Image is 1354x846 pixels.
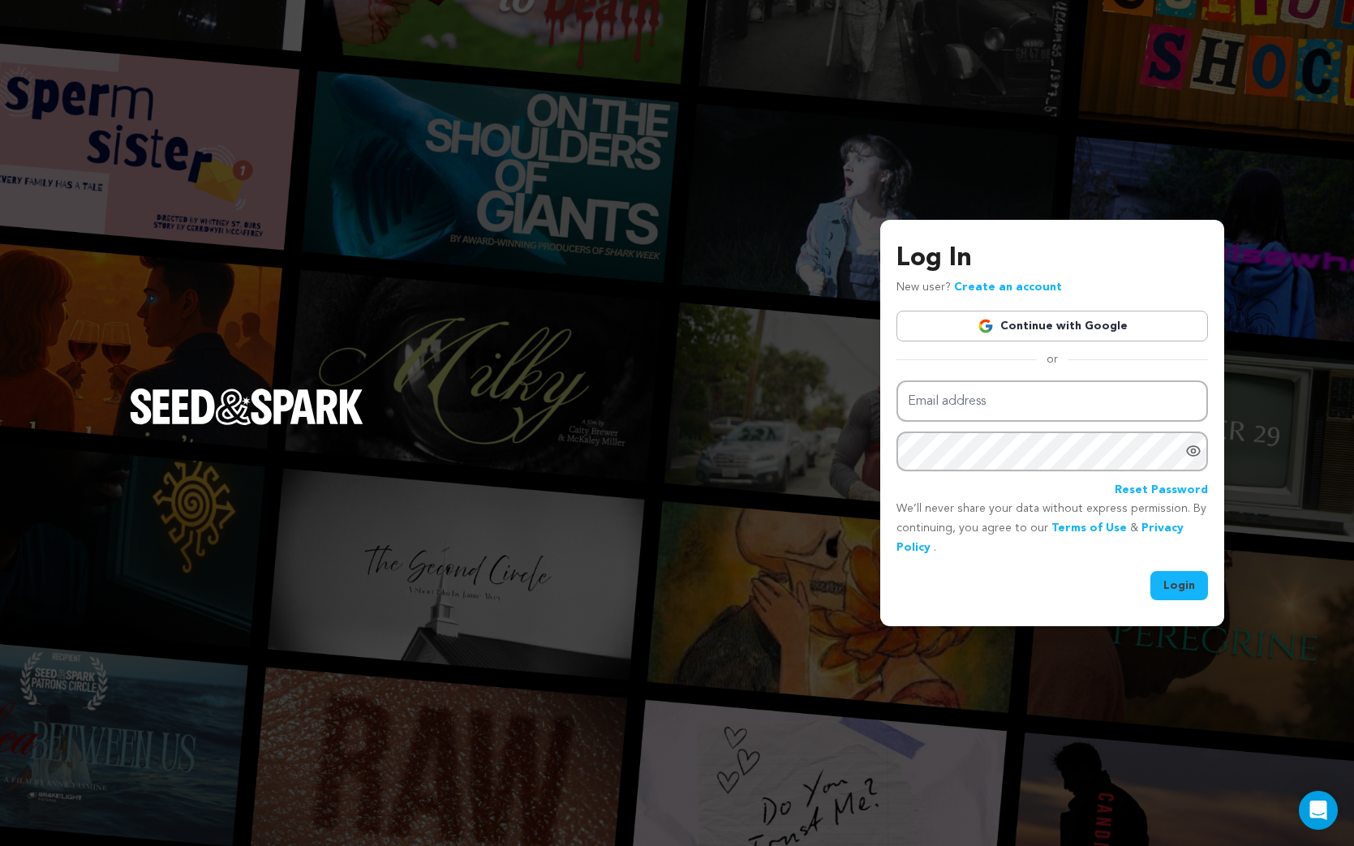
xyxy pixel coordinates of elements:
a: Seed&Spark Homepage [130,389,363,457]
span: or [1037,351,1068,367]
h3: Log In [896,239,1208,278]
p: New user? [896,278,1062,298]
a: Continue with Google [896,311,1208,341]
a: Create an account [954,281,1062,293]
img: Seed&Spark Logo [130,389,363,424]
button: Login [1150,571,1208,600]
img: Google logo [978,318,994,334]
input: Email address [896,380,1208,422]
p: We’ll never share your data without express permission. By continuing, you agree to our & . [896,500,1208,557]
a: Terms of Use [1051,522,1127,534]
div: Open Intercom Messenger [1299,791,1338,830]
a: Reset Password [1115,481,1208,500]
a: Privacy Policy [896,522,1184,553]
a: Show password as plain text. Warning: this will display your password on the screen. [1185,443,1201,459]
